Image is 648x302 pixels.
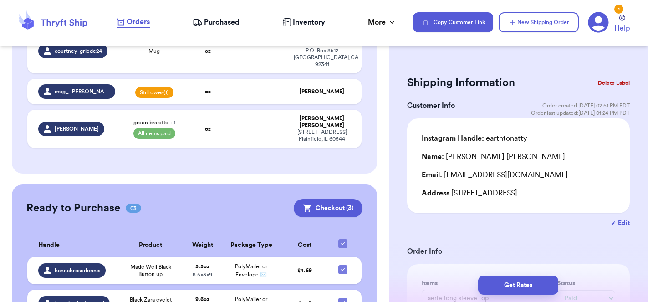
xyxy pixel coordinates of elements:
div: [STREET_ADDRESS] Plainfield , IL 60544 [294,129,351,143]
button: Edit [611,219,630,228]
th: Product [118,234,183,257]
h2: Shipping Information [407,76,515,90]
h3: Order Info [407,246,630,257]
strong: oz [205,48,211,54]
strong: 9.6 oz [195,297,209,302]
div: earthtonatty [422,133,527,144]
th: Cost [281,234,329,257]
button: Get Rates [478,276,558,295]
div: [PERSON_NAME] [PERSON_NAME] [294,115,351,129]
span: Orders [127,16,150,27]
span: Order last updated: [DATE] 01:24 PM PDT [531,109,630,117]
span: 03 [126,204,141,213]
span: Address [422,189,449,197]
span: Still owes (1) [135,87,173,98]
span: Instagram Handle: [422,135,484,142]
h2: Ready to Purchase [26,201,120,215]
button: New Shipping Order [499,12,579,32]
strong: 5.5 oz [195,264,209,269]
div: 1 [614,5,623,14]
a: Help [614,15,630,34]
button: Copy Customer Link [413,12,493,32]
span: [PERSON_NAME] [55,125,99,133]
span: Name: [422,153,444,160]
span: Purchased [204,17,240,28]
div: [PERSON_NAME] [PERSON_NAME] [422,151,565,162]
span: PolyMailer or Envelope ✉️ [235,264,267,277]
h3: Customer Info [407,100,455,111]
button: Checkout (3) [294,199,362,217]
th: Package Type [222,234,281,257]
a: 1 [588,12,609,33]
div: P.O. Box 8512 [GEOGRAPHIC_DATA] , CA 92341 [294,47,351,68]
span: $ 4.69 [297,268,312,273]
span: 8.5 x 3 x 9 [193,272,212,277]
div: More [368,17,397,28]
span: Mug [148,47,160,55]
div: [EMAIL_ADDRESS][DOMAIN_NAME] [422,169,615,180]
span: green bralette [133,119,175,126]
span: Help [614,23,630,34]
div: [STREET_ADDRESS] [422,188,615,199]
span: Order created: [DATE] 02:51 PM PDT [542,102,630,109]
span: courtney_griede24 [55,47,102,55]
span: meg_.[PERSON_NAME] [55,88,110,95]
button: Delete Label [594,73,633,93]
strong: oz [205,126,211,132]
span: + 1 [170,120,175,125]
span: All items paid [133,128,175,139]
span: Made Well Black Button up [123,263,178,278]
span: Email: [422,171,442,179]
a: Orders [117,16,150,28]
span: hannahrosedennis [55,267,100,274]
a: Purchased [193,17,240,28]
a: Inventory [283,17,325,28]
th: Weight [183,234,222,257]
span: Handle [38,241,60,250]
span: Inventory [293,17,325,28]
strong: oz [205,89,211,94]
div: [PERSON_NAME] [294,88,351,95]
